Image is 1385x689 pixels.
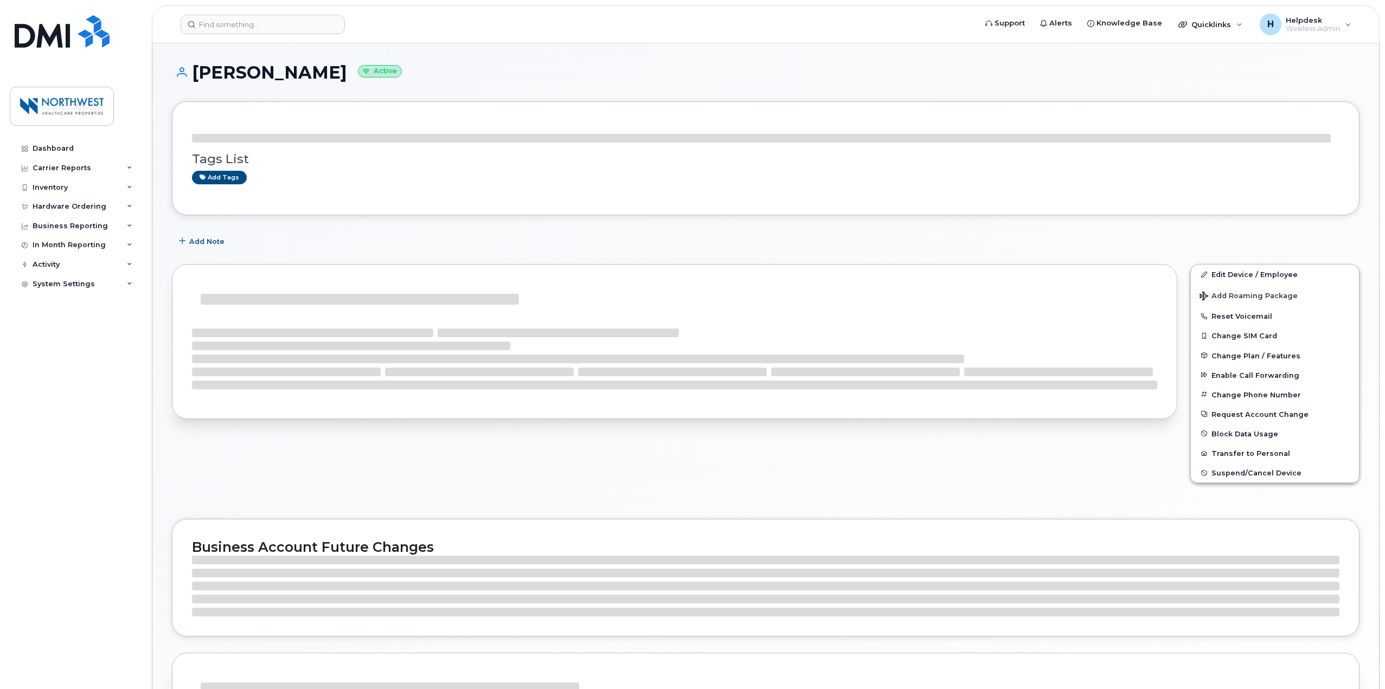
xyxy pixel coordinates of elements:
[189,236,225,247] span: Add Note
[1200,292,1298,302] span: Add Roaming Package
[1211,371,1299,379] span: Enable Call Forwarding
[192,171,247,184] a: Add tags
[172,63,1360,82] h1: [PERSON_NAME]
[172,231,234,251] button: Add Note
[192,152,1339,166] h3: Tags List
[1211,351,1300,359] span: Change Plan / Features
[1211,469,1301,477] span: Suspend/Cancel Device
[1191,284,1359,306] button: Add Roaming Package
[1191,404,1359,424] button: Request Account Change
[1191,443,1359,463] button: Transfer to Personal
[1191,463,1359,482] button: Suspend/Cancel Device
[1191,326,1359,345] button: Change SIM Card
[1191,306,1359,326] button: Reset Voicemail
[1191,424,1359,443] button: Block Data Usage
[1191,265,1359,284] a: Edit Device / Employee
[192,539,1339,555] h2: Business Account Future Changes
[358,65,402,78] small: Active
[1191,385,1359,404] button: Change Phone Number
[1191,365,1359,385] button: Enable Call Forwarding
[1191,346,1359,365] button: Change Plan / Features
